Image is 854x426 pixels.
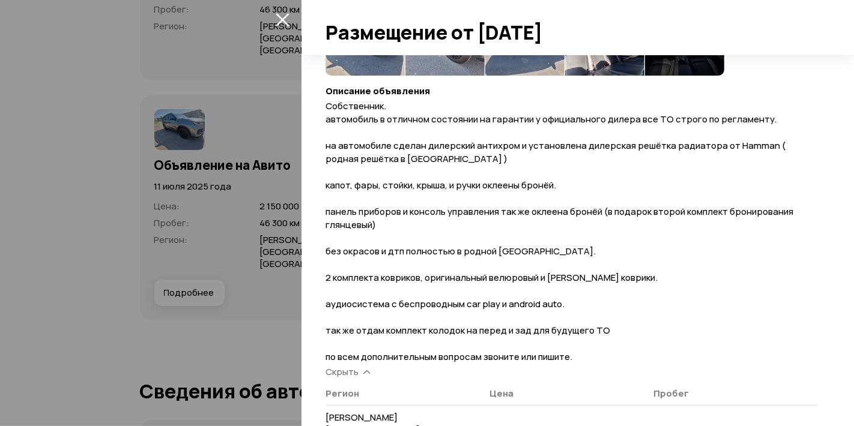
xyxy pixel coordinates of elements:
[326,365,359,378] span: Скрыть
[489,387,513,400] span: Цена
[273,10,292,29] button: закрыть
[326,100,793,363] span: Собственник. автомобиль в отличном состоянии на гарантии у официального дилера все ТО строго по р...
[326,365,371,378] a: Скрыть
[326,387,359,400] span: Регион
[654,387,689,400] span: Пробег
[326,85,818,97] h4: Описание объявления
